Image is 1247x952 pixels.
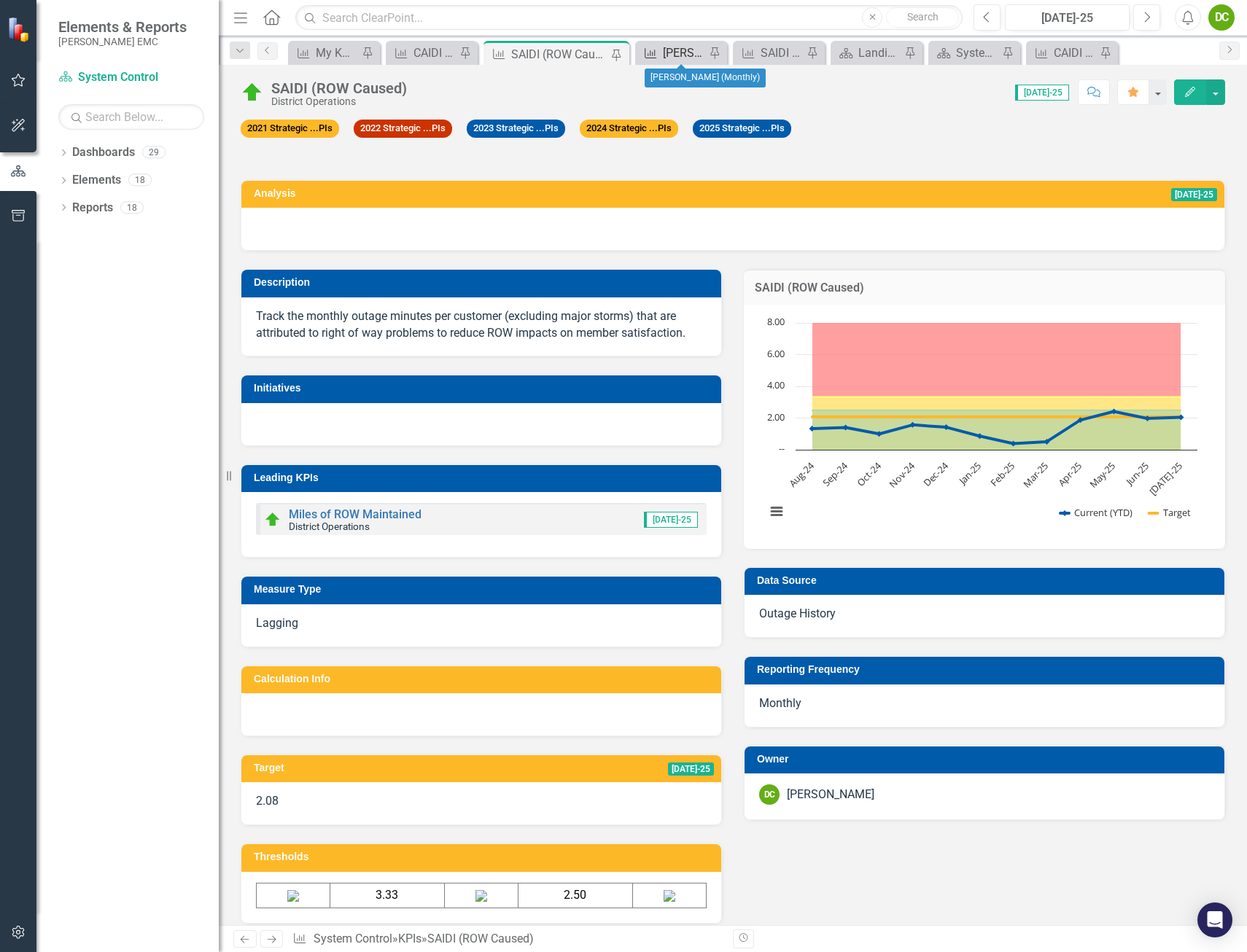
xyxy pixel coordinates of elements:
div: SAIDI (ROW Caused) [427,932,534,945]
span: 2023 Strategic ...PIs [467,120,565,138]
span: 2022 Strategic ...PIs [354,120,452,138]
span: 2025 Strategic ...PIs [693,120,791,138]
div: CAIDI (Annual) - State of the Coop [413,44,456,62]
text: Oct-24 [854,459,884,488]
img: ClearPoint Strategy [7,17,33,42]
path: Oct-24, 1. Current (YTD). [877,431,882,437]
div: [PERSON_NAME] [787,787,874,803]
text: Mar-25 [1020,459,1051,490]
span: Elements & Reports [58,18,187,36]
span: 2.08 [256,794,279,808]
path: Aug-24, 1.33. Current (YTD). [809,426,815,432]
text: -- [779,442,785,455]
text: 4.00 [767,378,785,391]
a: SAIDI (Monthly) [737,44,803,62]
h3: Owner [757,754,1217,765]
h3: Description [254,277,714,288]
h3: Initiatives [254,383,714,394]
img: Green%20Arrow%20v2.png [664,890,675,902]
span: Search [907,11,939,23]
svg: Interactive chart [758,316,1205,534]
div: [PERSON_NAME] (Monthly) [663,44,705,62]
text: [DATE]-25 [1146,459,1185,498]
h3: Calculation Info [254,674,714,684]
a: [PERSON_NAME] (Monthly) [639,44,705,62]
a: System Control [314,932,392,945]
span: [DATE]-25 [1015,85,1069,101]
img: Yellow%20Square%20v2.png [475,890,487,902]
p: Outage History [759,606,1210,623]
path: Mar-25, 0.51. Current (YTD). [1044,439,1050,445]
img: At Target [264,511,281,528]
path: Nov-24, 1.57. Current (YTD). [910,422,916,428]
div: 18 [128,174,152,187]
a: System Control [58,69,204,86]
path: Dec-24, 1.42. Current (YTD). [944,424,949,430]
path: Sep-24, 1.4. Current (YTD). [843,425,849,431]
text: Feb-25 [987,459,1017,489]
path: Jun-25, 1.98. Current (YTD). [1145,415,1151,421]
a: CAIDI (Monthly) [1030,44,1096,62]
a: Elements [72,172,121,189]
h3: SAIDI (ROW Caused) [755,281,1214,294]
img: At Target [241,81,264,104]
h3: Leading KPIs [254,472,714,483]
div: My KPIs Report [316,44,358,62]
path: May-25, 2.41. Current (YTD). [1111,409,1117,415]
div: [DATE]-25 [1010,9,1124,27]
div: 29 [142,147,166,159]
g: Red-Yellow, series 4 of 5 with 12 data points. [809,394,1184,400]
path: Jan-25, 0.86. Current (YTD). [977,433,983,439]
path: Apr-25, 1.87. Current (YTD). [1078,417,1084,423]
text: 6.00 [767,347,785,360]
span: [DATE]-25 [1171,188,1217,201]
a: Dashboards [72,144,135,161]
button: Show Current (YTD) [1060,506,1133,519]
div: DC [759,784,780,805]
input: Search Below... [58,104,204,130]
span: Lagging [256,616,298,630]
div: Chart. Highcharts interactive chart. [758,316,1211,534]
img: Red%20Arrow%20v2.png [287,890,299,902]
text: Apr-25 [1055,459,1084,488]
button: Search [886,7,959,28]
text: May-25 [1087,459,1118,491]
div: » » [292,931,722,948]
div: Open Intercom Messenger [1197,902,1232,937]
button: View chart menu, Chart [766,502,787,522]
text: 2.00 [767,410,785,424]
path: Jul-25, 2.05. Current (YTD). [1178,414,1184,420]
h3: Reporting Frequency [757,664,1217,675]
g: Target, series 2 of 5. Line with 12 data points. [809,414,1184,420]
text: Sep-24 [820,459,851,489]
a: My KPIs Report [292,44,358,62]
text: Jan-25 [955,459,984,488]
div: Landing Page [858,44,901,62]
div: 18 [120,201,144,214]
div: Monthly [745,684,1224,727]
div: SAIDI (Monthly) [761,44,803,62]
input: Search ClearPoint... [295,5,963,31]
text: Nov-24 [886,459,917,490]
h3: Data Source [757,575,1217,586]
h3: Target [254,762,438,773]
span: [DATE]-25 [644,512,698,528]
span: 2024 Strategic ...PIs [580,120,678,138]
a: System Control [932,44,998,62]
a: Miles of ROW Maintained [289,507,422,521]
span: [DATE]-25 [668,762,714,776]
div: SAIDI (ROW Caused) [271,80,407,96]
small: [PERSON_NAME] EMC [58,36,187,47]
div: District Operations [271,96,407,107]
text: Jun-25 [1122,459,1151,488]
p: Track the monthly outage minutes per customer (excluding major storms) that are attributed to rig... [256,308,707,342]
div: System Control [956,44,998,62]
button: DC [1208,4,1235,31]
small: District Operations [289,520,370,532]
h3: Thresholds [254,851,714,862]
path: Feb-25, 0.39. Current (YTD). [1011,441,1017,447]
td: 3.33 [330,883,444,908]
h3: Measure Type [254,584,714,595]
div: [PERSON_NAME] (Monthly) [645,69,766,87]
text: Dec-24 [920,459,951,489]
